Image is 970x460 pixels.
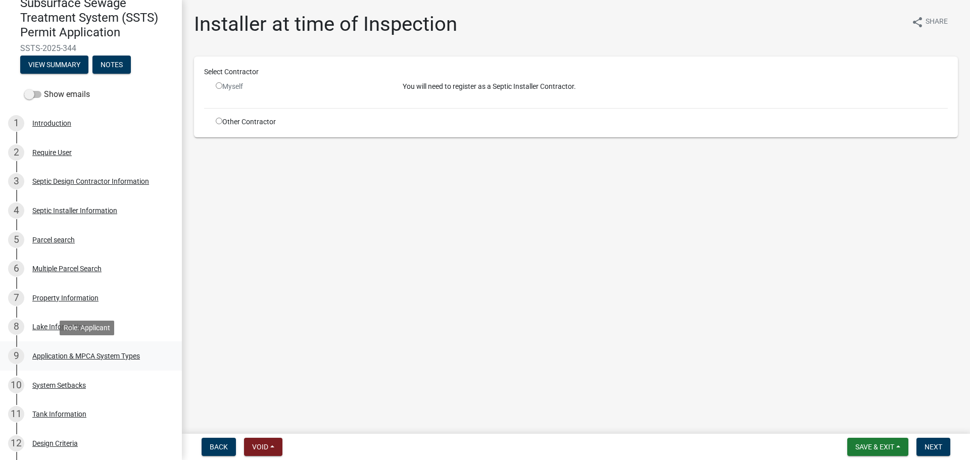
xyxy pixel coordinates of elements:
div: 4 [8,202,24,219]
div: Parcel search [32,236,75,243]
button: Back [202,438,236,456]
div: Myself [216,81,387,92]
span: Void [252,443,268,451]
p: You will need to register as a Septic Installer Contractor. [403,81,948,92]
label: Show emails [24,88,90,100]
div: 11 [8,406,24,422]
div: Design Criteria [32,440,78,447]
wm-modal-confirm: Notes [92,62,131,70]
span: Save & Exit [855,443,894,451]
button: Next [916,438,950,456]
span: SSTS-2025-344 [20,43,162,53]
div: 9 [8,348,24,364]
div: Lake Information [32,323,86,330]
div: 1 [8,115,24,131]
div: System Setbacks [32,382,86,389]
div: 12 [8,435,24,451]
h1: Installer at time of Inspection [194,12,457,36]
div: 7 [8,290,24,306]
div: Introduction [32,120,71,127]
div: Select Contractor [197,67,955,77]
div: Septic Design Contractor Information [32,178,149,185]
span: Share [926,16,948,28]
div: Tank Information [32,411,86,418]
div: Other Contractor [208,117,395,127]
wm-modal-confirm: Summary [20,62,88,70]
div: Property Information [32,294,99,301]
button: Notes [92,56,131,74]
div: 6 [8,261,24,277]
button: Void [244,438,282,456]
div: 2 [8,144,24,161]
div: Require User [32,149,72,156]
div: Multiple Parcel Search [32,265,102,272]
div: 3 [8,173,24,189]
div: Role: Applicant [60,321,114,335]
div: 5 [8,232,24,248]
button: shareShare [903,12,956,32]
span: Next [925,443,942,451]
i: share [911,16,924,28]
div: Septic Installer Information [32,207,117,214]
div: 8 [8,319,24,335]
div: Application & MPCA System Types [32,352,140,360]
span: Back [210,443,228,451]
button: Save & Exit [847,438,908,456]
button: View Summary [20,56,88,74]
div: 10 [8,377,24,393]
